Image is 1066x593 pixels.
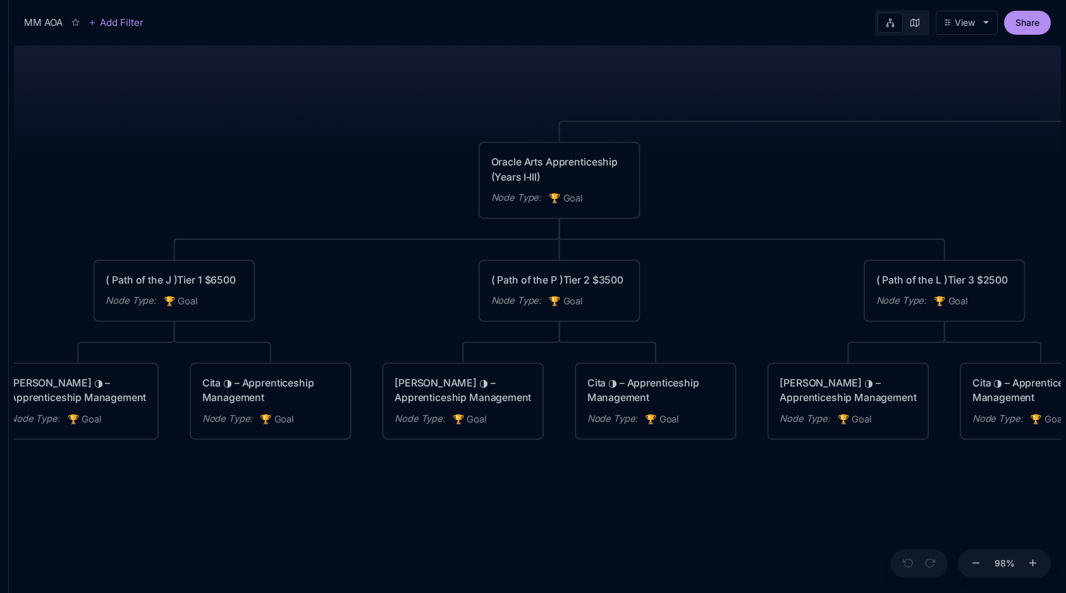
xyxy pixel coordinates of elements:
[549,295,563,307] i: 🏆
[106,272,242,287] div: ( Path of the J )Tier 1 $6500
[1030,413,1045,425] i: 🏆
[645,412,679,427] span: Goal
[478,259,640,322] div: ( Path of the P )Tier 2 $3500Node Type:🏆Goal
[395,411,445,426] div: Node Type :
[202,375,339,405] div: Cita ◑ – Apprenticeship Management
[1030,412,1064,427] span: Goal
[202,411,253,426] div: Node Type :
[989,549,1020,578] button: 98%
[549,294,583,309] span: Goal
[863,259,1026,322] div: ( Path of the L )Tier 3 $2500Node Type:🏆Goal
[972,411,1023,426] div: Node Type :
[9,375,146,405] div: [PERSON_NAME] ◑ – Apprenticeship Management
[491,293,542,308] div: Node Type :
[934,294,968,309] span: Goal
[574,362,737,440] div: Cita ◑ – Apprenticeship ManagementNode Type:🏆Goal
[395,375,531,405] div: [PERSON_NAME] ◑ – Apprenticeship Management
[838,412,872,427] span: Goal
[93,259,255,322] div: ( Path of the J )Tier 1 $6500Node Type:🏆Goal
[68,413,82,425] i: 🏆
[645,413,659,425] i: 🏆
[189,362,352,440] div: Cita ◑ – Apprenticeship ManagementNode Type:🏆Goal
[164,294,198,309] span: Goal
[1004,11,1051,35] button: Share
[549,192,563,204] i: 🏆
[453,412,487,427] span: Goal
[89,15,144,30] button: Add Filter
[587,411,638,426] div: Node Type :
[549,191,583,206] span: Goal
[382,362,544,440] div: [PERSON_NAME] ◑ – Apprenticeship ManagementNode Type:🏆Goal
[936,11,998,35] button: View
[68,412,102,427] span: Goal
[780,411,830,426] div: Node Type :
[876,293,927,308] div: Node Type :
[767,362,929,440] div: [PERSON_NAME] ◑ – Apprenticeship ManagementNode Type:🏆Goal
[491,154,628,184] div: Oracle Arts Apprenticeship (Years I‑III)
[260,412,294,427] span: Goal
[491,272,628,287] div: ( Path of the P )Tier 2 $3500
[876,272,1013,287] div: ( Path of the L )Tier 3 $2500
[934,295,948,307] i: 🏆
[9,411,60,426] div: Node Type :
[587,375,724,405] div: Cita ◑ – Apprenticeship Management
[24,15,63,30] div: MM AOA
[164,295,178,307] i: 🏆
[260,413,274,425] i: 🏆
[106,293,156,308] div: Node Type :
[838,413,852,425] i: 🏆
[96,15,144,30] span: Add Filter
[491,190,542,205] div: Node Type :
[453,413,467,425] i: 🏆
[478,141,640,220] div: Oracle Arts Apprenticeship (Years I‑III)Node Type:🏆Goal
[780,375,916,405] div: [PERSON_NAME] ◑ – Apprenticeship Management
[955,18,975,28] div: View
